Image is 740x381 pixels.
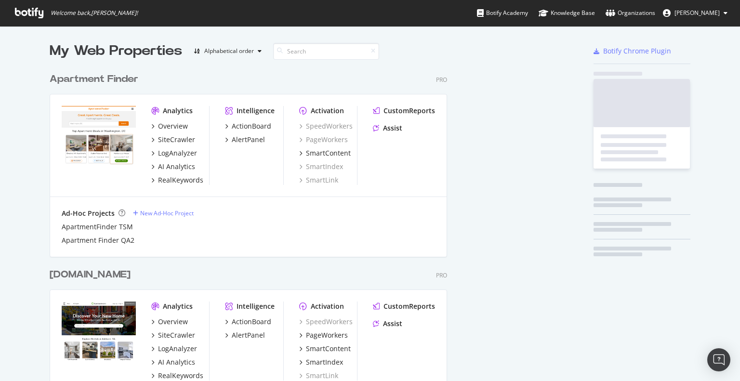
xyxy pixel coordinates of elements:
[151,162,195,171] a: AI Analytics
[306,330,348,340] div: PageWorkers
[151,121,188,131] a: Overview
[306,148,351,158] div: SmartContent
[158,148,197,158] div: LogAnalyzer
[299,135,348,145] a: PageWorkers
[594,46,671,56] a: Botify Chrome Plugin
[436,76,447,84] div: Pro
[204,48,254,54] div: Alphabetical order
[373,106,435,116] a: CustomReports
[158,317,188,327] div: Overview
[158,121,188,131] div: Overview
[299,357,343,367] a: SmartIndex
[133,209,194,217] a: New Ad-Hoc Project
[62,302,136,361] img: apartments.com
[306,344,351,354] div: SmartContent
[273,43,379,60] input: Search
[373,123,402,133] a: Assist
[151,175,203,185] a: RealKeywords
[50,268,134,282] a: [DOMAIN_NAME]
[225,121,271,131] a: ActionBoard
[151,317,188,327] a: Overview
[151,344,197,354] a: LogAnalyzer
[707,348,730,371] div: Open Intercom Messenger
[299,175,338,185] a: SmartLink
[158,175,203,185] div: RealKeywords
[606,8,655,18] div: Organizations
[163,106,193,116] div: Analytics
[62,209,115,218] div: Ad-Hoc Projects
[158,344,197,354] div: LogAnalyzer
[50,41,182,61] div: My Web Properties
[151,135,195,145] a: SiteCrawler
[237,106,275,116] div: Intelligence
[383,123,402,133] div: Assist
[603,46,671,56] div: Botify Chrome Plugin
[674,9,720,17] span: Craig Harkins
[62,106,136,165] img: apartmentfinder.com
[151,371,203,381] a: RealKeywords
[225,330,265,340] a: AlertPanel
[225,317,271,327] a: ActionBoard
[299,344,351,354] a: SmartContent
[158,330,195,340] div: SiteCrawler
[232,330,265,340] div: AlertPanel
[373,319,402,328] a: Assist
[151,148,197,158] a: LogAnalyzer
[158,371,203,381] div: RealKeywords
[383,302,435,311] div: CustomReports
[383,106,435,116] div: CustomReports
[299,371,338,381] a: SmartLink
[158,162,195,171] div: AI Analytics
[140,209,194,217] div: New Ad-Hoc Project
[311,302,344,311] div: Activation
[477,8,528,18] div: Botify Academy
[158,135,195,145] div: SiteCrawler
[151,357,195,367] a: AI Analytics
[62,236,134,245] a: Apartment Finder QA2
[299,148,351,158] a: SmartContent
[299,317,353,327] a: SpeedWorkers
[50,72,138,86] div: Apartment Finder
[311,106,344,116] div: Activation
[299,121,353,131] a: SpeedWorkers
[190,43,265,59] button: Alphabetical order
[232,135,265,145] div: AlertPanel
[225,135,265,145] a: AlertPanel
[383,319,402,328] div: Assist
[50,268,131,282] div: [DOMAIN_NAME]
[51,9,138,17] span: Welcome back, [PERSON_NAME] !
[163,302,193,311] div: Analytics
[62,222,133,232] a: ApartmentFinder TSM
[373,302,435,311] a: CustomReports
[151,330,195,340] a: SiteCrawler
[539,8,595,18] div: Knowledge Base
[299,162,343,171] a: SmartIndex
[50,72,142,86] a: Apartment Finder
[299,330,348,340] a: PageWorkers
[237,302,275,311] div: Intelligence
[232,121,271,131] div: ActionBoard
[232,317,271,327] div: ActionBoard
[158,357,195,367] div: AI Analytics
[306,357,343,367] div: SmartIndex
[655,5,735,21] button: [PERSON_NAME]
[436,271,447,279] div: Pro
